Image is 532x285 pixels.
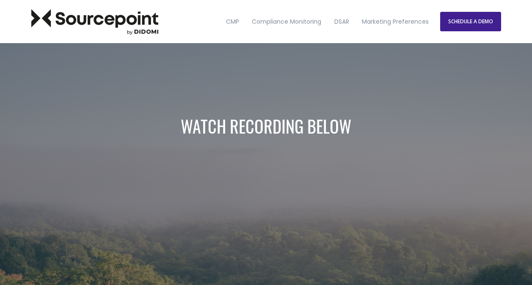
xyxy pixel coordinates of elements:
a: SCHEDULE A DEMO [440,12,501,31]
a: DSAR [329,4,355,40]
img: Sourcepoint Logo Dark [31,9,158,35]
a: CMP [221,4,245,40]
a: Marketing Preferences [356,4,434,40]
iframe: [Webinar] What Tracking Technologies Could Cost You [176,146,356,246]
nav: Desktop navigation [221,4,435,40]
a: Compliance Monitoring [246,4,327,40]
h1: WATCH RECORDING BELOW [72,115,461,137]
